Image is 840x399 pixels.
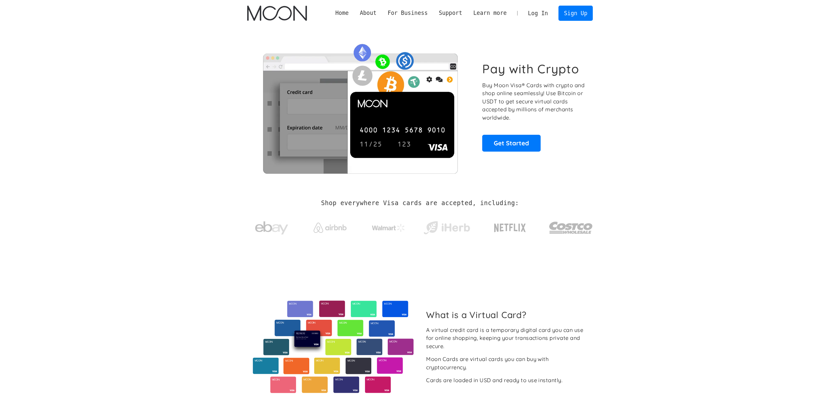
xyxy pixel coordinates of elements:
div: Moon Cards are virtual cards you can buy with cryptocurrency. [426,355,588,371]
a: Get Started [482,135,541,151]
div: A virtual credit card is a temporary digital card you can use for online shopping, keeping your t... [426,326,588,350]
div: Learn more [473,9,507,17]
img: Costco [549,215,593,240]
div: About [360,9,377,17]
a: Log In [522,6,554,20]
div: Cards are loaded in USD and ready to use instantly. [426,376,562,384]
a: Airbnb [305,216,354,236]
a: Netflix [481,213,540,239]
div: About [354,9,382,17]
img: Netflix [493,220,526,236]
h1: Pay with Crypto [482,61,579,76]
a: ebay [247,211,296,242]
img: Virtual cards from Moon [252,301,415,393]
a: home [247,6,307,21]
div: For Business [387,9,427,17]
img: Airbnb [314,223,347,233]
img: Moon Logo [247,6,307,21]
a: Home [330,9,354,17]
a: iHerb [422,213,471,240]
div: Learn more [468,9,512,17]
div: For Business [382,9,433,17]
img: iHerb [422,219,471,236]
a: Sign Up [558,6,593,20]
a: Costco [549,209,593,243]
img: Walmart [372,224,405,232]
a: Walmart [364,217,413,235]
img: Moon Cards let you spend your crypto anywhere Visa is accepted. [247,39,473,173]
img: ebay [255,218,288,238]
div: Support [439,9,462,17]
div: Support [433,9,468,17]
p: Buy Moon Visa® Cards with crypto and shop online seamlessly! Use Bitcoin or USDT to get secure vi... [482,81,586,122]
h2: What is a Virtual Card? [426,309,588,320]
h2: Shop everywhere Visa cards are accepted, including: [321,199,519,207]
